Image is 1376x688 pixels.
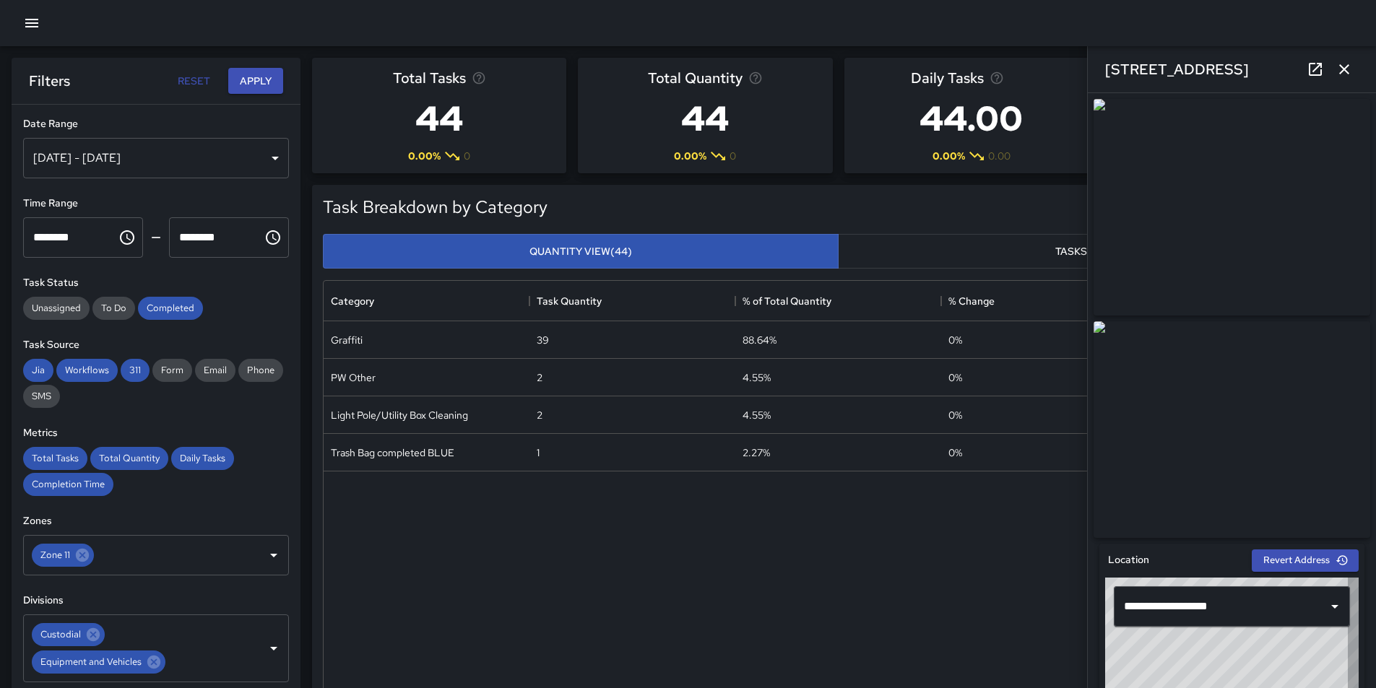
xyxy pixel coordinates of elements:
[23,452,87,464] span: Total Tasks
[23,196,289,212] h6: Time Range
[152,364,192,376] span: Form
[29,69,70,92] h6: Filters
[537,281,602,321] div: Task Quantity
[730,149,736,163] span: 0
[170,68,217,95] button: Reset
[743,408,771,422] div: 4.55%
[56,359,118,382] div: Workflows
[674,149,706,163] span: 0.00 %
[23,593,289,609] h6: Divisions
[743,281,831,321] div: % of Total Quantity
[23,297,90,320] div: Unassigned
[472,71,486,85] svg: Total number of tasks in the selected period, compared to the previous period.
[32,626,90,643] span: Custodial
[331,333,363,347] div: Graffiti
[259,223,287,252] button: Choose time, selected time is 11:59 PM
[23,138,289,178] div: [DATE] - [DATE]
[648,66,743,90] span: Total Quantity
[393,66,466,90] span: Total Tasks
[121,364,150,376] span: 311
[941,281,1147,321] div: % Change
[23,385,60,408] div: SMS
[138,297,203,320] div: Completed
[23,364,53,376] span: Jia
[838,234,1354,269] button: Tasks View(44)
[32,547,79,563] span: Zone 11
[171,452,234,464] span: Daily Tasks
[331,408,468,422] div: Light Pole/Utility Box Cleaning
[743,370,771,385] div: 4.55%
[23,302,90,314] span: Unassigned
[121,359,150,382] div: 311
[990,71,1004,85] svg: Average number of tasks per day in the selected period, compared to the previous period.
[264,638,284,658] button: Open
[90,447,168,470] div: Total Quantity
[23,513,289,529] h6: Zones
[331,370,376,385] div: PW Other
[948,281,995,321] div: % Change
[23,478,113,490] span: Completion Time
[228,68,283,95] button: Apply
[92,297,135,320] div: To Do
[264,545,284,565] button: Open
[32,623,105,646] div: Custodial
[23,275,289,291] h6: Task Status
[988,149,1011,163] span: 0.00
[537,445,540,460] div: 1
[648,90,763,147] h3: 44
[92,302,135,314] span: To Do
[32,544,94,567] div: Zone 11
[948,445,962,460] span: 0 %
[743,333,776,347] div: 88.64%
[948,333,962,347] span: 0 %
[23,359,53,382] div: Jia
[743,445,770,460] div: 2.27%
[195,364,235,376] span: Email
[948,408,962,422] span: 0 %
[23,425,289,441] h6: Metrics
[323,234,839,269] button: Quantity View(44)
[23,116,289,132] h6: Date Range
[238,359,283,382] div: Phone
[331,445,454,460] div: Trash Bag completed BLUE
[408,149,441,163] span: 0.00 %
[23,337,289,353] h6: Task Source
[911,90,1031,147] h3: 44.00
[529,281,735,321] div: Task Quantity
[113,223,142,252] button: Choose time, selected time is 12:00 AM
[748,71,763,85] svg: Total task quantity in the selected period, compared to the previous period.
[393,90,486,147] h3: 44
[537,408,542,422] div: 2
[537,370,542,385] div: 2
[238,364,283,376] span: Phone
[32,650,165,674] div: Equipment and Vehicles
[90,452,168,464] span: Total Quantity
[23,390,60,402] span: SMS
[948,370,962,385] span: 0 %
[23,473,113,496] div: Completion Time
[23,447,87,470] div: Total Tasks
[32,653,150,670] span: Equipment and Vehicles
[152,359,192,382] div: Form
[56,364,118,376] span: Workflows
[171,447,234,470] div: Daily Tasks
[195,359,235,382] div: Email
[324,281,529,321] div: Category
[323,196,548,219] h5: Task Breakdown by Category
[331,281,374,321] div: Category
[933,149,965,163] span: 0.00 %
[911,66,984,90] span: Daily Tasks
[537,333,549,347] div: 39
[464,149,470,163] span: 0
[735,281,941,321] div: % of Total Quantity
[138,302,203,314] span: Completed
